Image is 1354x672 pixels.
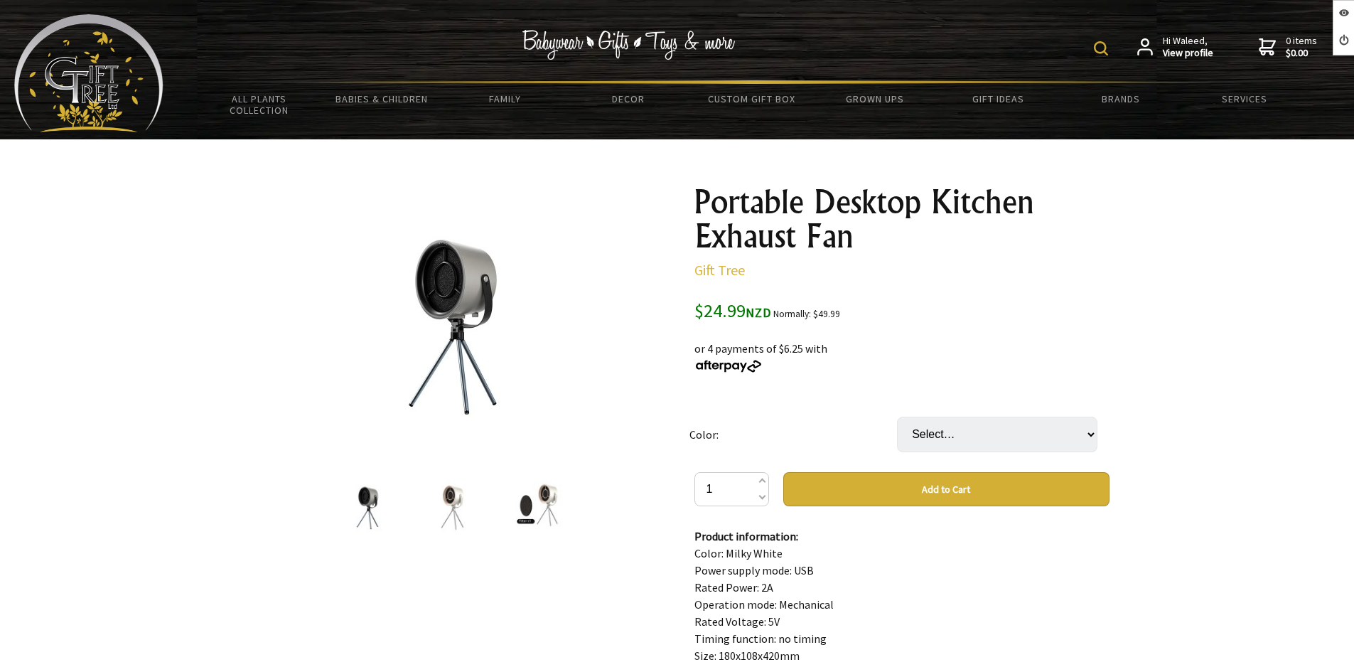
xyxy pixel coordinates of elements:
[694,261,745,279] a: Gift Tree
[1183,84,1306,114] a: Services
[783,472,1109,506] button: Add to Cart
[1137,35,1213,60] a: Hi Waleed,View profile
[510,480,566,534] img: Portable Desktop Kitchen Exhaust Fan
[1163,35,1213,60] span: Hi Waleed,
[694,299,771,322] span: $24.99
[690,84,813,114] a: Custom Gift Box
[321,84,444,114] a: Babies & Children
[1060,84,1183,114] a: Brands
[522,30,736,60] img: Babywear - Gifts - Toys & more
[340,480,394,534] img: Portable Desktop Kitchen Exhaust Fan
[746,304,771,321] span: NZD
[813,84,936,114] a: Grown Ups
[694,185,1109,253] h1: Portable Desktop Kitchen Exhaust Fan
[566,84,689,114] a: Decor
[1286,47,1317,60] strong: $0.00
[1163,47,1213,60] strong: View profile
[1094,41,1108,55] img: product search
[1286,34,1317,60] span: 0 items
[1259,35,1317,60] a: 0 items$0.00
[444,84,566,114] a: Family
[14,14,163,132] img: Babyware - Gifts - Toys and more...
[694,529,798,543] strong: Product information:
[198,84,321,125] a: All Plants Collection
[694,360,763,373] img: Afterpay
[689,397,897,472] td: Color:
[773,308,840,320] small: Normally: $49.99
[936,84,1059,114] a: Gift Ideas
[694,323,1109,374] div: or 4 payments of $6.25 with
[426,480,480,534] img: Portable Desktop Kitchen Exhaust Fan
[342,213,564,434] img: Portable Desktop Kitchen Exhaust Fan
